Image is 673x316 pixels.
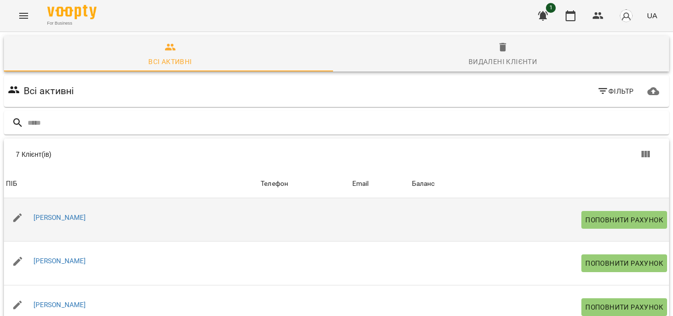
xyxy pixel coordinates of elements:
div: Видалені клієнти [469,56,537,68]
span: UA [647,10,657,21]
button: Поповнити рахунок [581,298,667,316]
span: Email [352,178,408,190]
div: Table Toolbar [4,139,669,170]
div: Sort [6,178,17,190]
span: ПІБ [6,178,257,190]
div: Sort [412,178,435,190]
div: 7 Клієнт(ів) [16,149,342,159]
button: UA [643,6,661,25]
span: Фільтр [597,85,634,97]
div: Баланс [412,178,435,190]
button: Menu [12,4,35,28]
div: Sort [352,178,369,190]
div: Телефон [261,178,288,190]
a: [PERSON_NAME] [34,257,86,265]
span: Баланс [412,178,667,190]
a: [PERSON_NAME] [34,301,86,309]
div: ПІБ [6,178,17,190]
button: Поповнити рахунок [581,254,667,272]
h6: Всі активні [24,83,74,99]
span: Поповнити рахунок [585,214,663,226]
span: For Business [47,20,97,27]
button: Фільтр [593,82,638,100]
img: Voopty Logo [47,5,97,19]
div: Всі активні [148,56,192,68]
span: Поповнити рахунок [585,301,663,313]
button: Поповнити рахунок [581,211,667,229]
span: Телефон [261,178,348,190]
div: Sort [261,178,288,190]
button: Вигляд колонок [634,142,657,166]
img: avatar_s.png [619,9,633,23]
div: Email [352,178,369,190]
span: 1 [546,3,556,13]
a: [PERSON_NAME] [34,213,86,221]
span: Поповнити рахунок [585,257,663,269]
